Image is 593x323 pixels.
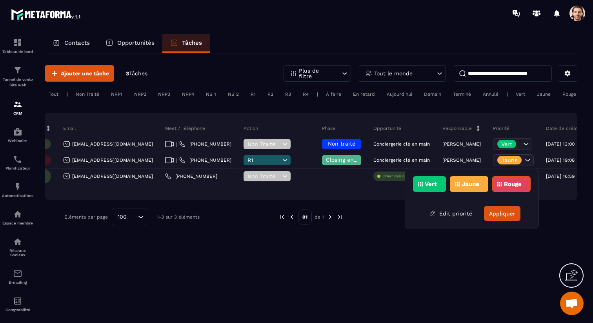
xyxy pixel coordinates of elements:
p: Automatisations [2,193,33,198]
a: social-networksocial-networkRéseaux Sociaux [2,231,33,263]
a: automationsautomationsWebinaire [2,121,33,149]
span: Non traité [328,141,355,147]
div: NRP2 [130,89,150,99]
p: [DATE] 16:59 [546,173,575,179]
a: formationformationTableau de bord [2,32,33,60]
p: | [66,91,68,97]
p: 3 [126,70,147,77]
a: Opportunités [98,34,162,53]
a: automationsautomationsEspace membre [2,204,33,231]
img: accountant [13,296,22,306]
img: social-network [13,237,22,246]
p: Vert [425,181,437,187]
p: Créer des opportunités [382,173,426,179]
a: schedulerschedulerPlanificateur [2,149,33,176]
p: | [506,91,508,97]
p: Tableau de bord [2,49,33,54]
img: next [337,214,344,221]
img: prev [288,214,295,221]
div: NRP3 [154,89,174,99]
p: Réseaux Sociaux [2,248,33,257]
span: Non Traité [247,141,280,147]
div: Rouge [558,89,580,99]
div: À faire [322,89,345,99]
span: | [176,157,177,163]
p: [DATE] 19:08 [546,157,575,163]
p: Priorité [493,125,509,131]
a: [PHONE_NUMBER] [165,173,217,179]
p: Action [244,125,258,131]
img: formation [13,100,22,109]
p: Meet / Téléphone [165,125,205,131]
span: Tâches [129,70,147,77]
span: Closing en cours [326,157,371,163]
p: Rouge [504,181,522,187]
p: Phase [322,125,335,131]
span: 100 [115,213,129,221]
a: emailemailE-mailing [2,263,33,290]
span: R1 [247,157,280,163]
div: Demain [420,89,445,99]
p: CRM [2,111,33,115]
p: 1-3 sur 3 éléments [157,214,200,220]
button: Appliquer [484,206,520,221]
img: automations [13,210,22,219]
div: R1 [247,89,260,99]
div: Search for option [112,208,147,226]
img: prev [278,214,286,221]
div: Tout [45,89,62,99]
img: automations [13,127,22,137]
div: Aujourd'hui [383,89,416,99]
img: formation [13,38,22,47]
a: [PHONE_NUMBER] [179,157,231,163]
input: Search for option [129,213,136,221]
div: R2 [264,89,277,99]
img: formation [13,66,22,75]
p: Éléments par page [64,214,108,220]
div: En retard [349,89,379,99]
p: Opportunités [117,39,155,46]
p: 01 [298,210,312,224]
div: R3 [281,89,295,99]
p: E-mailing [2,280,33,285]
p: Date de création [546,125,585,131]
p: Contacts [64,39,90,46]
div: Terminé [449,89,475,99]
p: Conciergerie clé en main [373,141,430,147]
p: Tout le monde [374,71,413,76]
p: [PERSON_NAME] [442,157,481,163]
p: [PERSON_NAME] [442,141,481,147]
button: Ajouter une tâche [45,65,114,82]
a: formationformationTunnel de vente Site web [2,60,33,94]
p: Jaune [462,181,479,187]
p: Espace membre [2,221,33,225]
p: Tunnel de vente Site web [2,77,33,88]
span: | [176,141,177,147]
p: Opportunité [373,125,401,131]
div: Non Traité [72,89,103,99]
div: Vert [512,89,529,99]
p: Comptabilité [2,308,33,312]
div: R4 [299,89,313,99]
span: Ajouter une tâche [61,69,109,77]
img: automations [13,182,22,192]
div: Ouvrir le chat [560,292,584,315]
p: Conciergerie clé en main [373,157,430,163]
p: | [317,91,318,97]
div: Jaune [533,89,555,99]
a: accountantaccountantComptabilité [2,290,33,318]
p: Vert [501,141,512,147]
img: email [13,269,22,278]
p: Responsable [442,125,472,131]
p: Tâches [182,39,202,46]
p: Plus de filtre [299,68,333,79]
div: Annulé [479,89,502,99]
img: next [327,214,334,221]
span: Non Traité [247,173,280,179]
div: NS 1 [202,89,220,99]
a: formationformationCRM [2,94,33,121]
div: NS 2 [224,89,243,99]
img: scheduler [13,155,22,164]
p: Webinaire [2,139,33,143]
div: NRP4 [178,89,198,99]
